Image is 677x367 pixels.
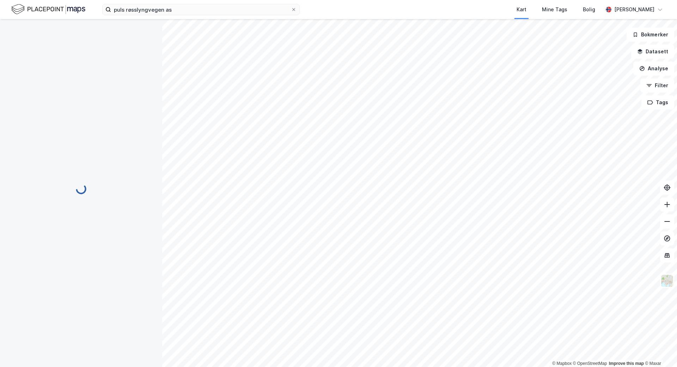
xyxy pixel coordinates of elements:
[631,45,674,59] button: Datasett
[642,333,677,367] div: Kontrollprogram for chat
[583,5,595,14] div: Bolig
[614,5,654,14] div: [PERSON_NAME]
[633,61,674,76] button: Analyse
[640,78,674,93] button: Filter
[11,3,85,16] img: logo.f888ab2527a4732fd821a326f86c7f29.svg
[552,361,572,366] a: Mapbox
[542,5,567,14] div: Mine Tags
[573,361,607,366] a: OpenStreetMap
[517,5,526,14] div: Kart
[642,333,677,367] iframe: Chat Widget
[609,361,644,366] a: Improve this map
[627,28,674,42] button: Bokmerker
[641,95,674,109] button: Tags
[660,274,674,288] img: Z
[111,4,291,15] input: Søk på adresse, matrikkel, gårdeiere, leietakere eller personer
[75,183,87,195] img: spinner.a6d8c91a73a9ac5275cf975e30b51cfb.svg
